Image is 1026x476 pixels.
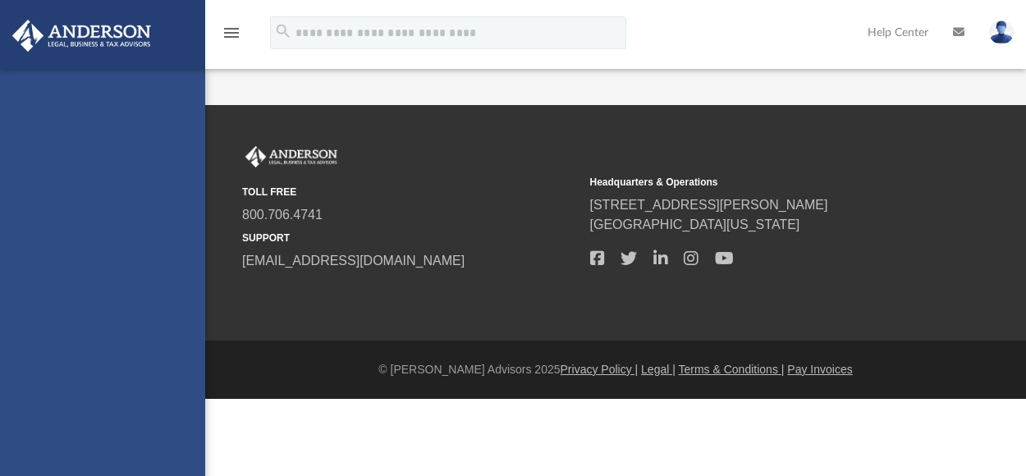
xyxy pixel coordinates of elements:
a: Terms & Conditions | [679,363,785,376]
small: Headquarters & Operations [590,175,927,190]
a: Legal | [641,363,676,376]
div: © [PERSON_NAME] Advisors 2025 [205,361,1026,378]
a: Pay Invoices [787,363,852,376]
a: [GEOGRAPHIC_DATA][US_STATE] [590,217,800,231]
i: search [274,22,292,40]
small: SUPPORT [242,231,579,245]
a: 800.706.4741 [242,208,323,222]
img: Anderson Advisors Platinum Portal [7,20,156,52]
a: Privacy Policy | [561,363,639,376]
a: [EMAIL_ADDRESS][DOMAIN_NAME] [242,254,465,268]
img: Anderson Advisors Platinum Portal [242,146,341,167]
a: menu [222,31,241,43]
small: TOLL FREE [242,185,579,199]
a: [STREET_ADDRESS][PERSON_NAME] [590,198,828,212]
img: User Pic [989,21,1014,44]
i: menu [222,23,241,43]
